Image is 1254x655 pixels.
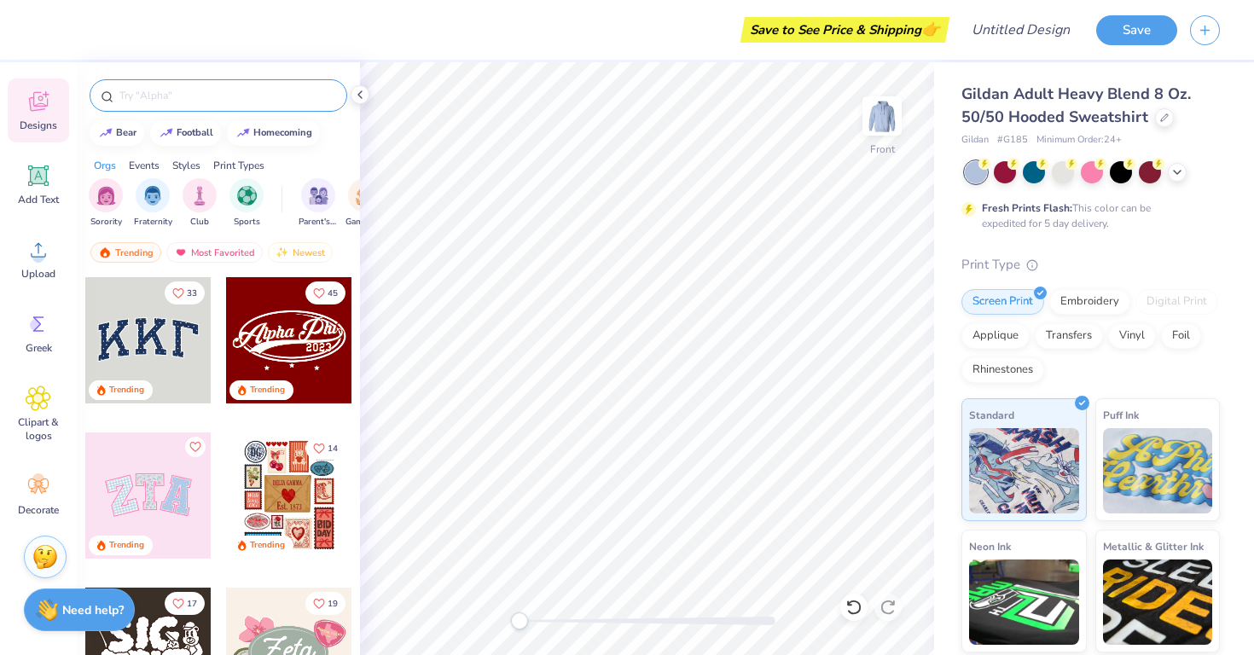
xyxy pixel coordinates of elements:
img: Standard [969,428,1079,513]
input: Untitled Design [958,13,1083,47]
div: Applique [961,323,1030,349]
span: Gildan Adult Heavy Blend 8 Oz. 50/50 Hooded Sweatshirt [961,84,1191,127]
div: Screen Print [961,289,1044,315]
button: filter button [183,178,217,229]
button: filter button [345,178,385,229]
div: Trending [109,384,144,397]
span: Club [190,216,209,229]
span: 17 [187,600,197,608]
img: Neon Ink [969,559,1079,645]
div: Save to See Price & Shipping [745,17,945,43]
span: 33 [187,289,197,298]
img: Front [865,99,899,133]
button: Save [1096,15,1177,45]
img: Club Image [190,186,209,206]
img: trend_line.gif [236,128,250,138]
div: Orgs [94,158,116,173]
span: Gildan [961,133,989,148]
img: Game Day Image [356,186,375,206]
div: filter for Sorority [89,178,123,229]
span: Decorate [18,503,59,517]
div: Styles [172,158,200,173]
span: Add Text [18,193,59,206]
button: homecoming [227,120,320,146]
span: Upload [21,267,55,281]
span: Parent's Weekend [299,216,338,229]
button: filter button [229,178,264,229]
img: Metallic & Glitter Ink [1103,559,1213,645]
div: Newest [268,242,333,263]
button: Like [165,281,205,304]
span: 45 [328,289,338,298]
div: Trending [250,384,285,397]
span: 14 [328,444,338,453]
div: Events [129,158,160,173]
div: bear [116,128,136,137]
button: filter button [134,178,172,229]
img: Parent's Weekend Image [309,186,328,206]
button: filter button [89,178,123,229]
strong: Need help? [62,602,124,618]
img: most_fav.gif [174,246,188,258]
div: homecoming [253,128,312,137]
img: trend_line.gif [99,128,113,138]
button: Like [185,437,206,457]
input: Try "Alpha" [118,87,336,104]
img: trending.gif [98,246,112,258]
div: Print Types [213,158,264,173]
div: Embroidery [1049,289,1130,315]
span: Neon Ink [969,537,1011,555]
span: Game Day [345,216,385,229]
button: Like [165,592,205,615]
div: filter for Game Day [345,178,385,229]
span: 19 [328,600,338,608]
button: football [150,120,221,146]
div: Trending [90,242,161,263]
div: filter for Fraternity [134,178,172,229]
img: Sorority Image [96,186,116,206]
div: Print Type [961,255,1220,275]
span: Standard [969,406,1014,424]
div: Most Favorited [166,242,263,263]
img: trend_line.gif [160,128,173,138]
div: Rhinestones [961,357,1044,383]
div: Trending [109,539,144,552]
img: Sports Image [237,186,257,206]
span: Fraternity [134,216,172,229]
button: Like [305,437,345,460]
button: Like [305,281,345,304]
div: Foil [1161,323,1201,349]
span: Designs [20,119,57,132]
div: Front [870,142,895,157]
span: Clipart & logos [10,415,67,443]
span: 👉 [921,19,940,39]
div: filter for Sports [229,178,264,229]
img: Fraternity Image [143,186,162,206]
span: Puff Ink [1103,406,1139,424]
span: Sports [234,216,260,229]
div: filter for Club [183,178,217,229]
span: Sorority [90,216,122,229]
button: bear [90,120,144,146]
div: Accessibility label [511,612,528,629]
div: football [177,128,213,137]
button: Like [305,592,345,615]
div: Digital Print [1135,289,1218,315]
strong: Fresh Prints Flash: [982,201,1072,215]
div: Transfers [1035,323,1103,349]
button: filter button [299,178,338,229]
div: This color can be expedited for 5 day delivery. [982,200,1192,231]
img: Puff Ink [1103,428,1213,513]
div: Vinyl [1108,323,1156,349]
span: # G185 [997,133,1028,148]
img: newest.gif [276,246,289,258]
span: Metallic & Glitter Ink [1103,537,1204,555]
span: Minimum Order: 24 + [1036,133,1122,148]
div: Trending [250,539,285,552]
span: Greek [26,341,52,355]
div: filter for Parent's Weekend [299,178,338,229]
